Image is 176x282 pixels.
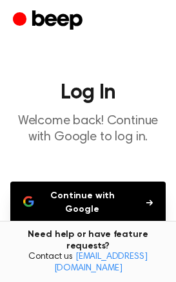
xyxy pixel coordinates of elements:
[8,252,168,274] span: Contact us
[10,113,166,146] p: Welcome back! Continue with Google to log in.
[13,8,86,33] a: Beep
[10,82,166,103] h1: Log In
[10,182,166,224] button: Continue with Google
[54,252,148,273] a: [EMAIL_ADDRESS][DOMAIN_NAME]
